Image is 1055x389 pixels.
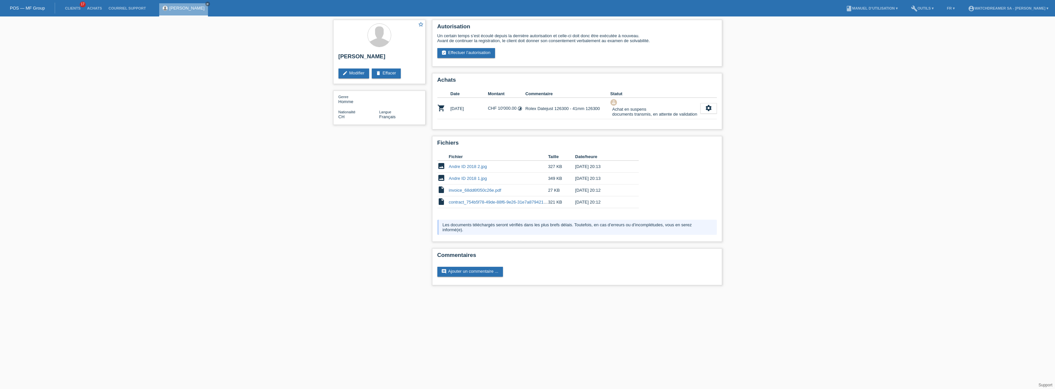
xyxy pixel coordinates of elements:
i: book [846,5,852,12]
td: CHF 10'000.00 [488,98,525,119]
a: [PERSON_NAME] [169,6,205,11]
h2: Commentaires [437,252,717,262]
a: Andre ID 2018 1.jpg [449,176,487,181]
i: account_circle [968,5,975,12]
i: Taux fixes (36 versements) [517,106,522,111]
a: Support [1039,383,1052,387]
h2: Fichiers [437,140,717,150]
td: [DATE] 20:13 [575,173,629,184]
i: assignment_turned_in [441,50,447,55]
a: Courriel Support [105,6,149,10]
span: 17 [80,2,86,7]
td: [DATE] 20:12 [575,184,629,196]
th: Statut [610,90,700,98]
a: deleteEffacer [372,69,401,78]
span: Nationalité [338,110,356,114]
a: contract_754b5f78-49de-88f6-9e26-31e7a879421c.pdf [449,200,553,205]
th: Date/heure [575,153,629,161]
th: Fichier [449,153,548,161]
td: [DATE] [451,98,488,119]
th: Date [451,90,488,98]
a: account_circleWatchdreamer SA - [PERSON_NAME] ▾ [965,6,1052,10]
i: settings [705,104,712,112]
div: Un certain temps s’est écoulé depuis la dernière autorisation et celle-ci doit donc être exécutée... [437,33,717,43]
td: 349 KB [548,173,575,184]
i: edit [342,70,348,76]
a: Achats [84,6,105,10]
i: approval [611,100,616,104]
th: Montant [488,90,525,98]
i: delete [376,70,381,76]
td: [DATE] 20:13 [575,161,629,173]
i: insert_drive_file [437,198,445,206]
a: Clients [62,6,84,10]
a: POS — MF Group [10,6,45,11]
div: Les documents téléchargés seront vérifiés dans les plus brefs délais. Toutefois, en cas d’erreurs... [437,220,717,235]
a: star_border [418,21,424,28]
a: Andre ID 2018 2.jpg [449,164,487,169]
div: Achat en suspens documents transmis, en attente de validation [610,106,697,118]
i: star_border [418,21,424,27]
td: 321 KB [548,196,575,208]
a: buildOutils ▾ [908,6,937,10]
span: Langue [379,110,392,114]
i: comment [441,269,447,274]
a: commentAjouter un commentaire ... [437,267,503,277]
i: insert_drive_file [437,186,445,194]
i: image [437,174,445,182]
i: close [206,2,209,6]
i: POSP00028193 [437,104,445,112]
td: 27 KB [548,184,575,196]
i: build [911,5,918,12]
h2: Achats [437,77,717,87]
th: Taille [548,153,575,161]
i: image [437,162,445,170]
a: assignment_turned_inEffectuer l’autorisation [437,48,495,58]
a: editModifier [338,69,369,78]
td: 327 KB [548,161,575,173]
h2: [PERSON_NAME] [338,53,420,63]
a: FR ▾ [944,6,958,10]
th: Commentaire [525,90,610,98]
td: Rolex Datejust 126300 - 41mm 126300 [525,98,610,119]
a: bookManuel d’utilisation ▾ [842,6,901,10]
div: Homme [338,94,379,104]
h2: Autorisation [437,23,717,33]
a: close [205,2,210,6]
span: Français [379,114,396,119]
span: Suisse [338,114,345,119]
td: [DATE] 20:12 [575,196,629,208]
span: Genre [338,95,349,99]
a: invoice_68dd6f050c26e.pdf [449,188,501,193]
